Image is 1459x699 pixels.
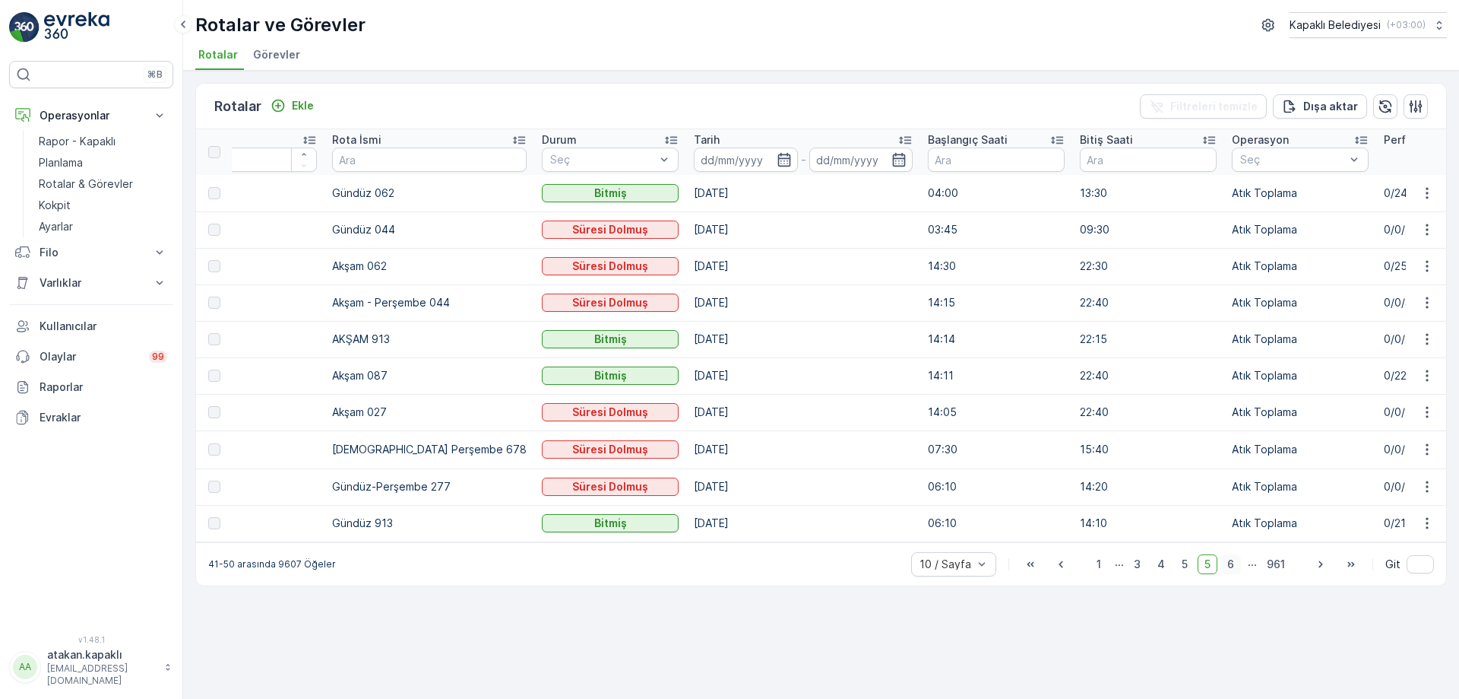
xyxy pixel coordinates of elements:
button: Süresi Dolmuş [542,403,679,421]
a: 217109 [180,479,317,494]
p: Dışa aktar [1303,99,1358,114]
span: 961 [1260,554,1292,574]
p: Rota İsmi [332,132,381,148]
p: Bitmiş [594,332,627,347]
a: 217209 [180,259,317,274]
p: Süresi Dolmuş [572,259,648,274]
p: Süresi Dolmuş [572,405,648,420]
td: [DATE] [686,505,920,542]
button: Operasyonlar [9,100,173,131]
td: 14:30 [920,248,1072,284]
p: Rapor - Kapaklı [39,134,116,149]
p: Seç [550,152,655,167]
button: AAatakan.kapaklı[EMAIL_ADDRESS][DOMAIN_NAME] [9,647,173,687]
td: 14:20 [1072,469,1224,505]
div: Toggle Row Selected [208,333,220,345]
td: [DATE] [686,357,920,394]
td: 22:40 [1072,394,1224,431]
a: Kokpit [33,195,173,216]
p: Kokpit [39,198,71,213]
input: Ara [928,148,1065,172]
p: Performans [1384,132,1445,148]
div: AA [13,655,37,679]
p: ⌘B [147,68,163,81]
p: Varlıklar [40,275,143,291]
button: Bitmiş [542,330,679,348]
p: Ayarlar [39,219,73,234]
td: 22:40 [1072,284,1224,321]
p: Süresi Dolmuş [572,442,648,457]
p: Filo [40,245,143,260]
button: Bitmiş [542,367,679,385]
a: Planlama [33,152,173,173]
img: logo_light-DOdMpM7g.png [44,12,109,43]
button: Filo [9,237,173,268]
td: Atık Toplama [1224,284,1376,321]
td: 13:30 [1072,175,1224,211]
div: Toggle Row Selected [208,187,220,199]
a: Rotalar & Görevler [33,173,173,195]
a: 217203 [180,405,317,420]
td: 22:15 [1072,321,1224,357]
span: 6 [1220,554,1241,574]
p: Filtreleri temizle [1170,99,1258,114]
input: Ara [180,148,317,172]
p: 99 [152,351,164,363]
p: Rotalar [214,96,261,117]
a: Kullanıcılar [9,311,173,342]
td: Gündüz 044 [324,211,534,248]
span: Git [1385,557,1400,572]
button: Bitmiş [542,514,679,532]
button: Süresi Dolmuş [542,294,679,312]
td: Gündüz 062 [324,175,534,211]
button: Süresi Dolmuş [542,257,679,275]
button: Ekle [264,97,320,115]
div: Toggle Row Selected [208,370,220,382]
a: 217206 [180,295,317,310]
button: Bitmiş [542,184,679,202]
p: ... [1248,554,1257,574]
span: 217204 [180,368,317,383]
input: dd/mm/yyyy [809,148,913,172]
td: Atık Toplama [1224,175,1376,211]
p: 41-50 arasında 9607 Öğeler [208,558,336,570]
td: [DATE] [686,284,920,321]
td: Akşam 062 [324,248,534,284]
a: 217285 [180,186,317,201]
p: atakan.kapaklı [47,647,157,662]
p: Rotalar ve Görevler [195,13,366,37]
button: Dışa aktar [1273,94,1367,119]
a: 217205 [180,332,317,347]
p: Tarih [694,132,720,148]
td: Atık Toplama [1224,321,1376,357]
td: Gündüz-Perşembe 277 [324,469,534,505]
a: 217108 [180,516,317,531]
p: Kapaklı Belediyesi [1290,17,1381,33]
p: Rotalar & Görevler [39,176,133,192]
td: 14:11 [920,357,1072,394]
p: Raporlar [40,380,167,395]
p: Olaylar [40,349,140,364]
input: Ara [1080,148,1217,172]
a: 217284 [180,222,317,237]
p: Operasyon [1232,132,1289,148]
p: Başlangıç Saati [928,132,1008,148]
td: Atık Toplama [1224,505,1376,542]
button: Varlıklar [9,268,173,298]
span: Rotalar [198,47,238,62]
td: [DATE] [686,248,920,284]
p: - [801,151,806,169]
span: Görevler [253,47,300,62]
button: Süresi Dolmuş [542,478,679,496]
span: 217145 [180,442,317,457]
p: Bitmiş [594,516,627,531]
div: Toggle Row Selected [208,224,220,236]
div: Toggle Row Selected [208,297,220,309]
div: Toggle Row Selected [208,481,220,493]
td: 14:05 [920,394,1072,431]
